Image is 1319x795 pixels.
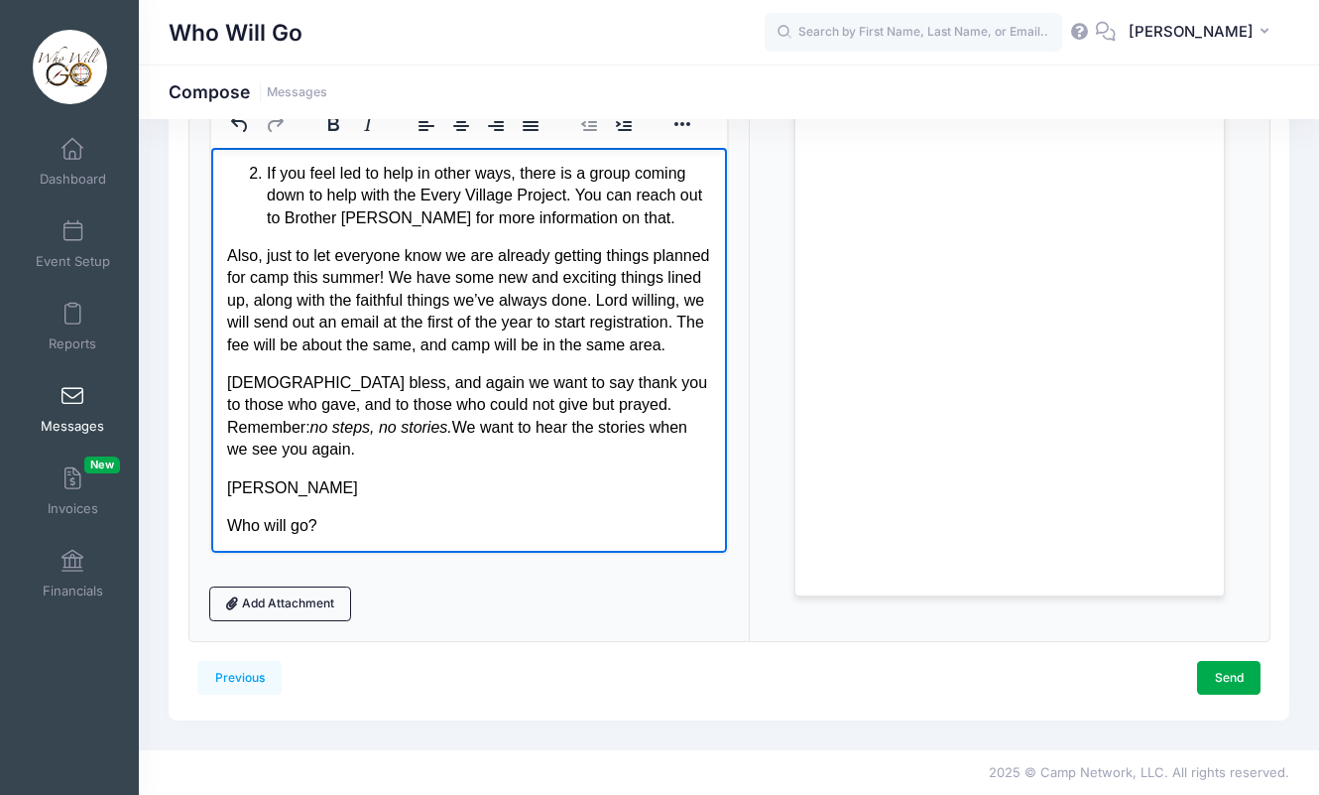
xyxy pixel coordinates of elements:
h1: Who Will Go [169,10,302,56]
p: Also, just to let everyone know we are already getting things planned for camp this summer! We ha... [16,97,500,208]
p: If you feel led to help in other ways, there is a group coming down to help with the Every Villag... [56,15,500,81]
span: Financials [43,583,103,599]
button: Increase indent [607,110,641,138]
iframe: Rich Text Area [211,148,727,553]
a: Dashboard [26,127,120,197]
a: Add Attachment [209,587,352,620]
img: Who Will Go [33,30,107,104]
button: Align left [410,110,443,138]
a: Reports [26,292,120,361]
div: indentation [560,104,654,143]
button: Italic [351,110,385,138]
p: [PERSON_NAME] [16,330,500,351]
button: Redo [258,110,292,138]
em: no steps, no stories. [99,271,241,288]
span: [PERSON_NAME] [1129,21,1254,43]
a: InvoicesNew [26,457,120,526]
span: Messages [41,418,104,435]
span: Invoices [48,500,98,517]
span: Event Setup [36,253,110,270]
a: Send [1197,661,1260,695]
div: history [211,104,304,143]
a: Financials [26,539,120,608]
button: [PERSON_NAME] [1116,10,1289,56]
span: Dashboard [40,171,106,188]
button: Undo [223,110,257,138]
p: [DEMOGRAPHIC_DATA] bless, and again we want to say thank you to those who gave, and to those who ... [16,224,500,314]
span: 2025 © Camp Network, LLC. All rights reserved. [989,764,1289,780]
span: Reports [49,335,96,352]
a: Previous [197,661,282,695]
button: Justify [514,110,547,138]
p: Who will go? [16,367,500,389]
button: Reveal or hide additional toolbar items [665,110,699,138]
button: Decrease indent [572,110,606,138]
div: formatting [304,104,398,143]
div: alignment [398,104,560,143]
button: Align right [479,110,513,138]
input: Search by First Name, Last Name, or Email... [765,13,1062,53]
a: Messages [267,85,327,100]
a: Event Setup [26,209,120,279]
h1: Compose [169,81,327,102]
button: Bold [316,110,350,138]
span: New [84,457,120,473]
button: Align center [444,110,478,138]
a: Messages [26,374,120,444]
